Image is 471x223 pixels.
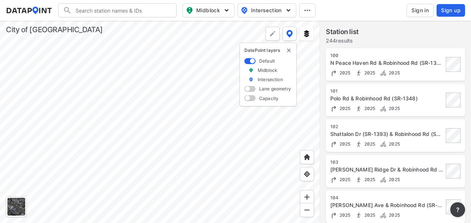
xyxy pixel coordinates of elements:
[330,176,338,183] img: Turning count
[330,124,444,130] div: 102
[248,76,254,83] img: marker_Intersection.6861001b.svg
[338,212,351,218] span: 2025
[259,86,291,92] label: Lane geometry
[186,6,230,15] span: Midblock
[330,130,444,138] div: Shattalon Dr (SR-1393) & Robinhood Rd (SR-1348)
[380,176,387,183] img: Bicycle count
[380,212,387,219] img: Bicycle count
[330,53,444,59] div: 100
[300,203,314,217] div: Zoom out
[330,212,338,219] img: Turning count
[387,177,400,182] span: 2025
[338,141,351,147] span: 2025
[6,7,52,14] img: dataPointLogo.9353c09d.svg
[441,7,461,14] span: Sign up
[237,3,296,17] button: Intersection
[387,70,400,76] span: 2025
[387,141,400,147] span: 2025
[183,3,234,17] button: Midblock
[303,170,311,178] img: zeq5HYn9AnE9l6UmnFLPAAAAAElFTkSuQmCC
[300,27,314,41] button: External layers
[330,195,444,201] div: 104
[303,153,311,161] img: +XpAUvaXAN7GudzAAAAAElFTkSuQmCC
[240,6,249,15] img: map_pin_int.54838e6b.svg
[265,27,280,41] div: Polygon tool
[387,106,400,111] span: 2025
[185,6,194,15] img: map_pin_mid.602f9df1.svg
[355,105,363,112] img: Pedestrian count
[363,70,375,76] span: 2025
[241,6,291,15] span: Intersection
[6,24,103,35] div: City of [GEOGRAPHIC_DATA]
[355,212,363,219] img: Pedestrian count
[338,177,351,182] span: 2025
[450,202,465,217] button: more
[248,67,254,73] img: marker_Midblock.5ba75e30.svg
[330,59,444,67] div: N Peace Haven Rd & Robinhood Rd (SR-1348)
[326,27,359,37] label: Station list
[283,27,297,41] button: DataPoint layers
[72,4,172,16] input: Search
[363,106,375,111] span: 2025
[244,47,292,53] p: DataPoint layers
[286,47,292,53] img: close-external-leyer.3061a1c7.svg
[303,206,311,214] img: MAAAAAElFTkSuQmCC
[363,212,375,218] span: 2025
[435,4,465,17] a: Sign up
[330,95,444,102] div: Polo Rd & Robinhood Rd (SR-1348)
[411,7,429,14] span: Sign in
[338,106,351,111] span: 2025
[355,69,363,77] img: Pedestrian count
[355,140,363,148] img: Pedestrian count
[6,196,27,217] div: Toggle basemap
[286,30,293,37] img: data-point-layers.37681fc9.svg
[363,177,375,182] span: 2025
[330,140,338,148] img: Turning count
[363,141,375,147] span: 2025
[300,190,314,204] div: Zoom in
[330,166,444,173] div: Whitaker Ridge Dr & Robinhood Rd (SR-1348)
[380,69,387,77] img: Bicycle count
[258,67,277,73] label: Midblock
[407,4,434,17] button: Sign in
[269,30,276,37] img: +Dz8AAAAASUVORK5CYII=
[326,37,359,44] label: 244 results
[330,69,338,77] img: Turning count
[380,140,387,148] img: Bicycle count
[455,205,461,214] span: ?
[223,7,230,14] img: 5YPKRKmlfpI5mqlR8AD95paCi+0kK1fRFDJSaMmawlwaeJcJwk9O2fotCW5ve9gAAAAASUVORK5CYII=
[330,105,338,112] img: Turning count
[380,105,387,112] img: Bicycle count
[437,4,465,17] button: Sign up
[387,212,400,218] span: 2025
[258,76,283,83] label: Intersection
[330,88,444,94] div: 101
[303,193,311,201] img: ZvzfEJKXnyWIrJytrsY285QMwk63cM6Drc+sIAAAAASUVORK5CYII=
[285,7,292,14] img: 5YPKRKmlfpI5mqlR8AD95paCi+0kK1fRFDJSaMmawlwaeJcJwk9O2fotCW5ve9gAAAAASUVORK5CYII=
[303,30,310,37] img: layers.ee07997e.svg
[405,4,435,17] a: Sign in
[330,202,444,209] div: Woodrow Ave & Robinhood Rd (SR-1348)
[330,159,444,165] div: 103
[259,58,275,64] label: Default
[259,95,278,101] label: Capacity
[286,47,292,53] button: delete
[338,70,351,76] span: 2025
[355,176,363,183] img: Pedestrian count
